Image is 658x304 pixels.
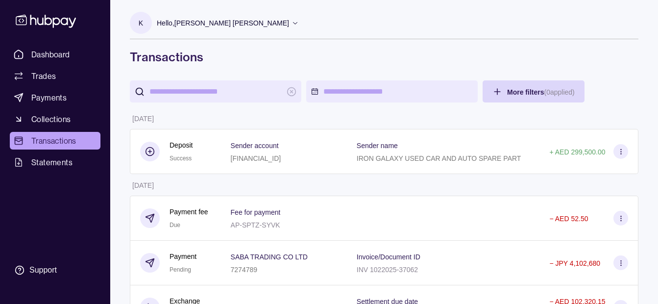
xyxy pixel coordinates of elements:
input: search [149,80,282,102]
a: Dashboard [10,46,100,63]
p: Invoice/Document ID [357,253,420,261]
a: Payments [10,89,100,106]
span: Due [170,222,180,228]
span: More filters [507,88,575,96]
p: + AED 299,500.00 [549,148,605,156]
p: [DATE] [132,115,154,123]
span: Transactions [31,135,76,147]
div: Support [29,265,57,276]
p: 7274789 [231,266,258,274]
a: Statements [10,153,100,171]
h1: Transactions [130,49,638,65]
p: Deposit [170,140,193,151]
p: ( 0 applied) [544,88,574,96]
p: − JPY 4,102,680 [549,259,600,267]
p: INV 1022025-37062 [357,266,418,274]
p: IRON GALAXY USED CAR AND AUTO SPARE PART [357,154,521,162]
a: Transactions [10,132,100,150]
p: Payment [170,251,196,262]
span: Statements [31,156,73,168]
p: AP-SPTZ-SYVK [231,221,280,229]
p: [DATE] [132,181,154,189]
p: Sender name [357,142,398,150]
p: K [139,18,143,28]
p: Payment fee [170,206,208,217]
button: More filters(0applied) [483,80,585,102]
p: SABA TRADING CO LTD [231,253,308,261]
span: Collections [31,113,71,125]
span: Pending [170,266,191,273]
span: Trades [31,70,56,82]
p: [FINANCIAL_ID] [231,154,281,162]
p: Sender account [231,142,279,150]
p: − AED 52.50 [549,215,588,223]
a: Collections [10,110,100,128]
p: Hello, [PERSON_NAME] [PERSON_NAME] [157,18,289,28]
span: Payments [31,92,67,103]
span: Success [170,155,192,162]
p: Fee for payment [231,208,281,216]
a: Trades [10,67,100,85]
span: Dashboard [31,49,70,60]
a: Support [10,260,100,280]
